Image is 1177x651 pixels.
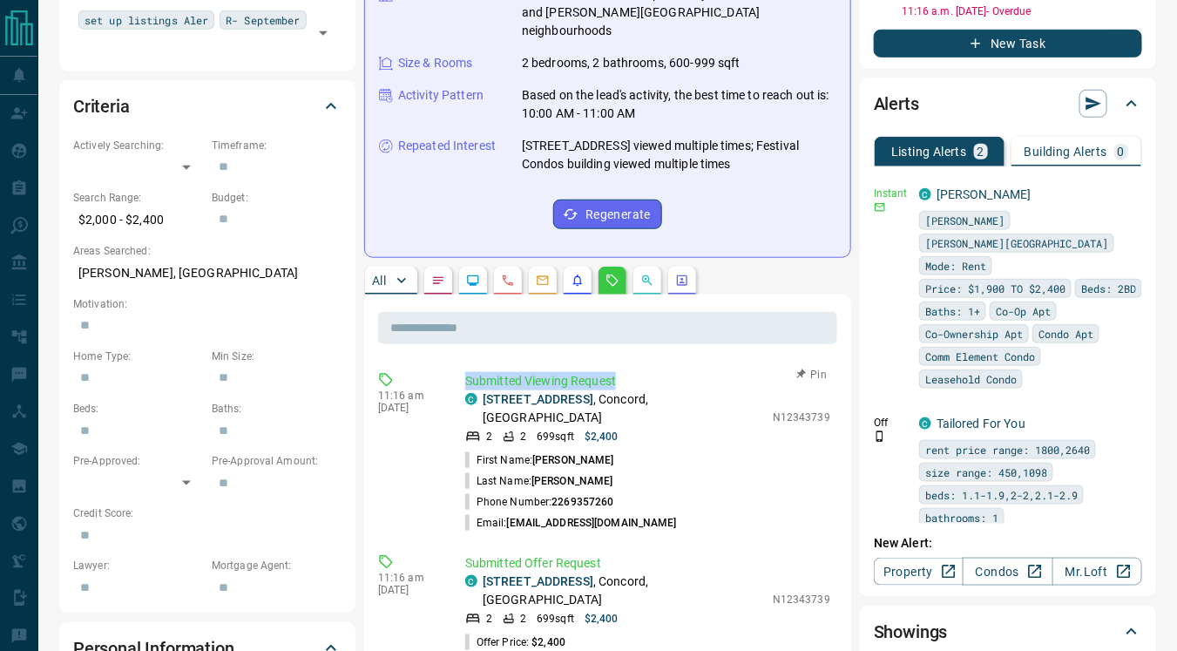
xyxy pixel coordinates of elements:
span: set up listings Aler [85,11,208,29]
p: 11:16 am [378,572,439,584]
div: Criteria [73,85,342,127]
svg: Agent Actions [675,274,689,288]
p: Areas Searched: [73,243,342,259]
p: Lawyer: [73,558,203,573]
span: Comm Element Condo [925,348,1035,365]
p: Listing Alerts [891,146,967,158]
p: Based on the lead's activity, the best time to reach out is: 10:00 AM - 11:00 AM [522,86,836,123]
span: [PERSON_NAME] [532,454,613,466]
p: 2 [520,429,526,444]
svg: Notes [431,274,445,288]
p: 2 [520,611,526,627]
button: Open [311,21,335,45]
p: 11:16 am [378,390,439,402]
svg: Lead Browsing Activity [466,274,480,288]
span: Mode: Rent [925,257,986,275]
span: R- September [226,11,300,29]
span: 2269357260 [551,496,613,508]
p: Min Size: [212,349,342,364]
button: Pin [787,367,837,383]
p: , Concord, [GEOGRAPHIC_DATA] [483,390,764,427]
div: condos.ca [465,393,477,405]
p: All [372,275,386,287]
span: Leasehold Condo [925,370,1017,388]
div: Alerts [874,83,1142,125]
svg: Emails [536,274,550,288]
div: condos.ca [465,575,477,587]
a: Tailored For You [937,417,1025,431]
span: [EMAIL_ADDRESS][DOMAIN_NAME] [507,517,677,529]
a: [PERSON_NAME] [937,187,1032,201]
h2: Criteria [73,92,130,120]
a: [STREET_ADDRESS] [483,574,593,588]
button: Regenerate [553,200,662,229]
p: Repeated Interest [398,137,496,155]
div: condos.ca [919,417,931,430]
a: Condos [963,558,1052,586]
p: N12343739 [773,410,830,425]
p: Timeframe: [212,138,342,153]
p: Baths: [212,401,342,417]
p: Beds: [73,401,203,417]
span: Co-Op Apt [996,302,1051,320]
p: New Alert: [874,534,1142,553]
p: Search Range: [73,190,203,206]
p: Submitted Viewing Request [465,372,830,390]
p: [DATE] [378,402,439,414]
p: 2 bedrooms, 2 bathrooms, 600-999 sqft [522,54,741,72]
p: Pre-Approval Amount: [212,453,342,469]
p: [STREET_ADDRESS] viewed multiple times; Festival Condos building viewed multiple times [522,137,836,173]
h2: Showings [874,618,948,646]
span: [PERSON_NAME] [531,475,612,487]
p: Building Alerts [1025,146,1107,158]
p: Credit Score: [73,505,342,521]
p: Size & Rooms [398,54,473,72]
p: 2 [486,429,492,444]
div: condos.ca [919,188,931,200]
p: 699 sqft [537,429,574,444]
p: Submitted Offer Request [465,554,830,573]
svg: Email [874,201,886,214]
svg: Opportunities [640,274,654,288]
p: Last Name: [465,473,613,489]
span: Condo Apt [1038,325,1093,342]
p: Email: [465,515,677,531]
svg: Listing Alerts [571,274,585,288]
p: Actively Searching: [73,138,203,153]
p: Instant [874,186,909,201]
p: Pre-Approved: [73,453,203,469]
p: Budget: [212,190,342,206]
p: $2,000 - $2,400 [73,206,203,234]
span: Co-Ownership Apt [925,325,1023,342]
svg: Push Notification Only [874,431,886,443]
p: First Name: [465,452,614,468]
p: , Concord, [GEOGRAPHIC_DATA] [483,573,764,609]
span: $2,400 [531,636,565,648]
span: Price: $1,900 TO $2,400 [925,280,1065,297]
p: 699 sqft [537,611,574,627]
h2: Alerts [874,90,919,118]
span: Baths: 1+ [925,302,980,320]
span: rent price range: 1800,2640 [925,441,1090,458]
p: 11:16 a.m. [DATE] - Overdue [902,3,1142,19]
p: [PERSON_NAME], [GEOGRAPHIC_DATA] [73,259,342,288]
p: Home Type: [73,349,203,364]
a: [STREET_ADDRESS] [483,392,593,406]
p: 2 [977,146,984,158]
p: Activity Pattern [398,86,484,105]
a: Property [874,558,964,586]
span: [PERSON_NAME] [925,212,1005,229]
span: size range: 450,1098 [925,464,1047,481]
p: N12343739 [773,592,830,607]
span: Beds: 2BD [1081,280,1136,297]
span: beds: 1.1-1.9,2-2,2.1-2.9 [925,486,1078,504]
p: Off [874,415,909,431]
p: 2 [486,611,492,627]
p: Phone Number: [465,494,614,510]
span: [PERSON_NAME][GEOGRAPHIC_DATA] [925,234,1108,252]
p: 0 [1118,146,1125,158]
p: Motivation: [73,296,342,312]
button: New Task [874,30,1142,58]
svg: Calls [501,274,515,288]
p: $2,400 [585,429,619,444]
